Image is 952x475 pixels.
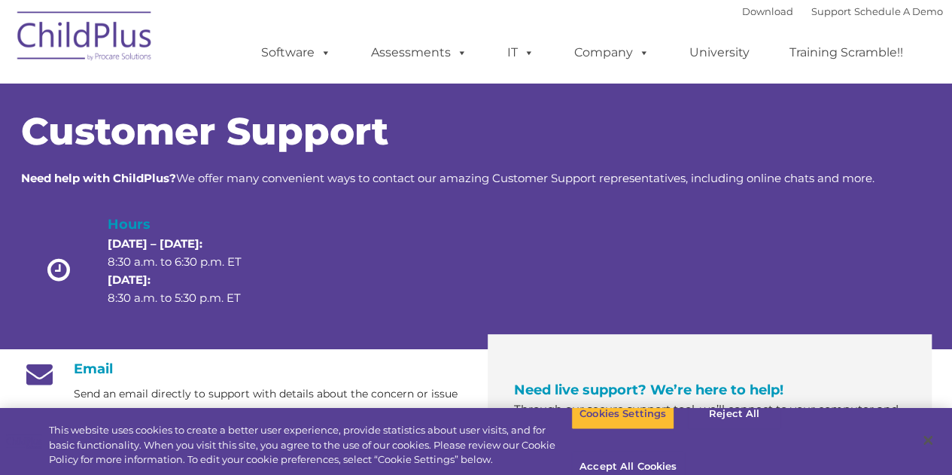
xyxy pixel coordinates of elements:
[492,38,549,68] a: IT
[356,38,482,68] a: Assessments
[10,1,160,76] img: ChildPlus by Procare Solutions
[246,38,346,68] a: Software
[571,398,674,430] button: Cookies Settings
[559,38,665,68] a: Company
[742,5,793,17] a: Download
[674,38,765,68] a: University
[854,5,943,17] a: Schedule A Demo
[742,5,943,17] font: |
[21,171,874,185] span: We offer many convenient ways to contact our amazing Customer Support representatives, including ...
[21,108,388,154] span: Customer Support
[911,424,944,457] button: Close
[108,236,202,251] strong: [DATE] – [DATE]:
[49,423,571,467] div: This website uses cookies to create a better user experience, provide statistics about user visit...
[514,382,783,398] span: Need live support? We’re here to help!
[108,273,151,287] strong: [DATE]:
[74,385,465,422] p: Send an email directly to support with details about the concern or issue you are experiencing.
[774,38,918,68] a: Training Scramble!!
[108,214,267,235] h4: Hours
[21,361,465,377] h4: Email
[108,235,267,307] p: 8:30 a.m. to 6:30 p.m. ET 8:30 a.m. to 5:30 p.m. ET
[687,398,781,430] button: Reject All
[811,5,851,17] a: Support
[21,171,176,185] strong: Need help with ChildPlus?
